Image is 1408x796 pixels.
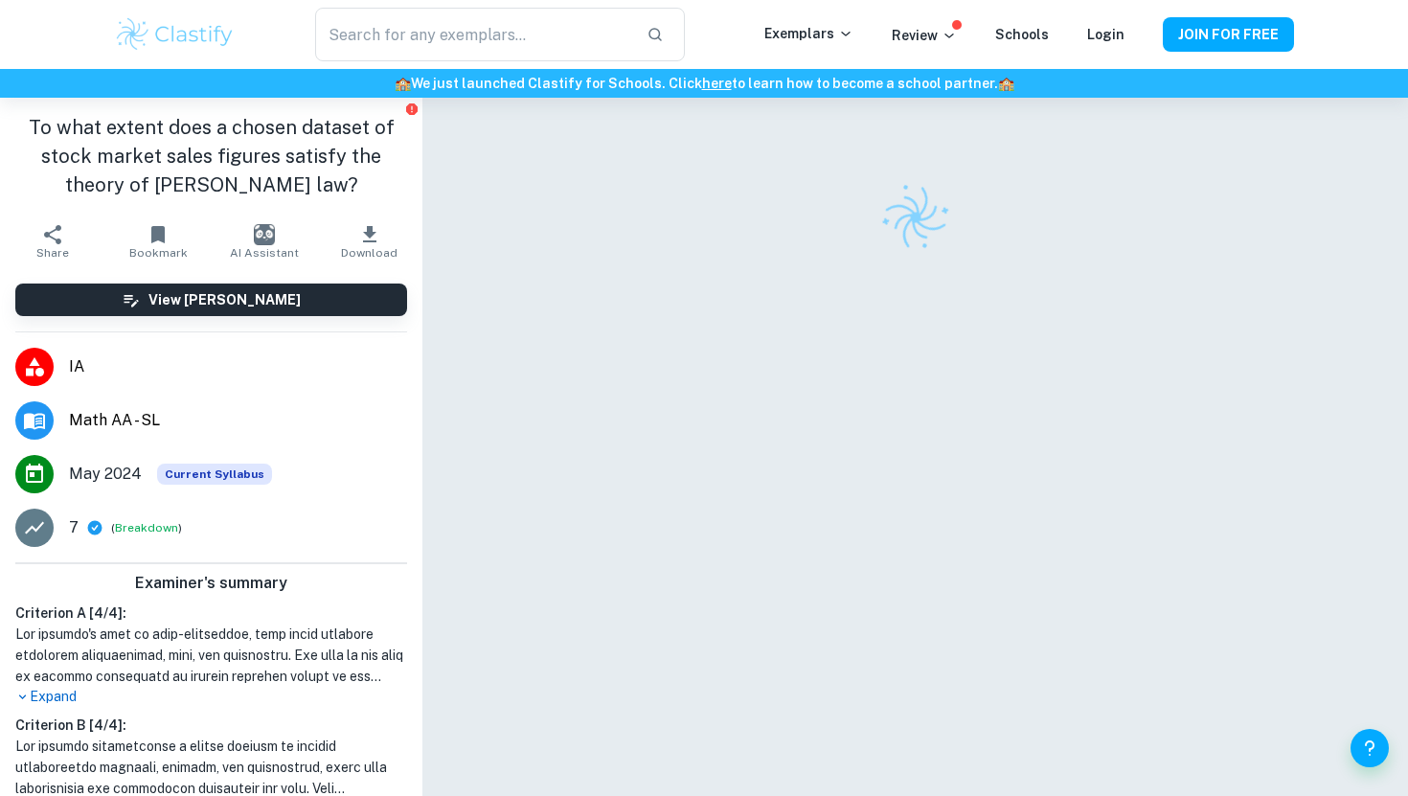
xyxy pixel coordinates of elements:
span: Bookmark [129,246,188,260]
button: Download [317,215,422,268]
p: Review [892,25,957,46]
a: Login [1087,27,1124,42]
span: 🏫 [395,76,411,91]
button: JOIN FOR FREE [1163,17,1294,52]
span: 🏫 [998,76,1014,91]
button: AI Assistant [212,215,317,268]
img: AI Assistant [254,224,275,245]
button: Help and Feedback [1351,729,1389,767]
img: Clastify logo [870,171,962,263]
button: Bookmark [105,215,211,268]
h6: View [PERSON_NAME] [148,289,301,310]
span: Download [341,246,397,260]
p: 7 [69,516,79,539]
div: This exemplar is based on the current syllabus. Feel free to refer to it for inspiration/ideas wh... [157,464,272,485]
span: IA [69,355,407,378]
a: Schools [995,27,1049,42]
img: Clastify logo [114,15,236,54]
p: Exemplars [764,23,853,44]
a: here [702,76,732,91]
h6: Criterion A [ 4 / 4 ]: [15,603,407,624]
button: View [PERSON_NAME] [15,284,407,316]
h6: Examiner's summary [8,572,415,595]
h1: Lor ipsumdo's amet co adip-elitseddoe, temp incid utlabore etdolorem aliquaenimad, mini, ven quis... [15,624,407,687]
span: Current Syllabus [157,464,272,485]
h1: To what extent does a chosen dataset of stock market sales figures satisfy the theory of [PERSON_... [15,113,407,199]
span: May 2024 [69,463,142,486]
span: AI Assistant [230,246,299,260]
button: Breakdown [115,519,178,536]
p: Expand [15,687,407,707]
h6: We just launched Clastify for Schools. Click to learn how to become a school partner. [4,73,1404,94]
button: Report issue [404,102,419,116]
span: Math AA - SL [69,409,407,432]
span: ( ) [111,519,182,537]
h6: Criterion B [ 4 / 4 ]: [15,715,407,736]
span: Share [36,246,69,260]
input: Search for any exemplars... [315,8,631,61]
